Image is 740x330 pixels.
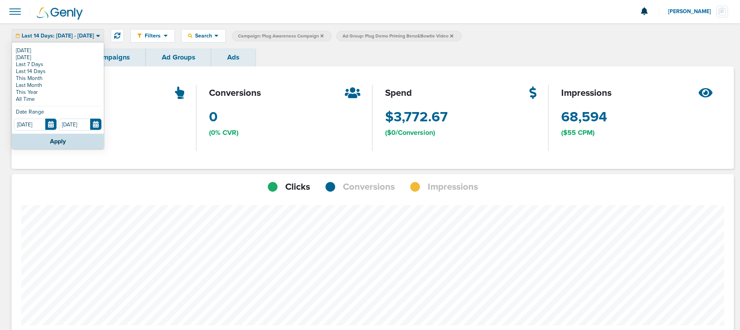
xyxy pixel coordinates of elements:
[78,48,146,66] a: Campaigns
[561,128,594,138] span: ($55 CPM)
[142,32,164,39] span: Filters
[146,48,211,66] a: Ad Groups
[285,180,310,194] span: Clicks
[192,32,214,39] span: Search
[12,48,78,66] a: Dashboard
[14,109,102,119] div: Date Range
[14,75,102,82] a: This Month
[14,68,102,75] a: Last 14 Days
[428,180,478,194] span: Impressions
[12,134,104,149] button: Apply
[209,107,218,127] span: 0
[14,82,102,89] a: Last Month
[561,87,612,100] span: impressions
[211,48,255,66] a: Ads
[209,128,238,138] span: (0% CVR)
[343,33,453,39] span: Ad Group: Plug Demo Priming Benz&Bowtie Video
[14,89,102,96] a: This Year
[385,87,412,100] span: spend
[385,128,435,138] span: ($0/Conversion)
[668,9,716,14] span: [PERSON_NAME]
[385,107,448,127] span: $3,772.67
[14,54,102,61] a: [DATE]
[14,61,102,68] a: Last 7 Days
[561,107,607,127] span: 68,594
[37,7,83,20] img: Genly
[14,47,102,54] a: [DATE]
[343,180,395,194] span: Conversions
[209,87,261,100] span: conversions
[22,33,94,39] span: Last 14 Days: [DATE] - [DATE]
[238,33,324,39] span: Campaign: Plug Awareness Campaign
[14,96,102,103] a: All Time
